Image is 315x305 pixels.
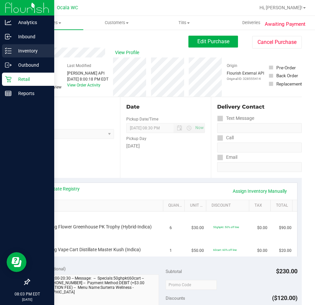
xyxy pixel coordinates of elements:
a: Unit Price [190,203,204,208]
a: Customers [83,16,151,30]
button: Cancel Purchase [252,36,302,49]
inline-svg: Reports [5,90,12,97]
div: [PERSON_NAME] API [67,70,108,76]
button: Edit Purchase [188,36,238,48]
span: View Profile [115,49,141,56]
span: Subtotal [166,269,182,274]
span: $50.00 [191,248,204,254]
span: Discounts [166,292,185,304]
span: FT 0.5g Vape Cart Distillate Master Kush (Indica) [41,247,141,253]
div: Replacement [276,81,302,87]
a: SKU [39,203,161,208]
span: $20.00 [279,248,292,254]
div: Delivery Contact [217,103,302,111]
div: Date [126,103,205,111]
div: Pre-Order [276,64,296,71]
label: Pickup Day [126,136,146,142]
span: Deliveries [233,20,269,26]
inline-svg: Retail [5,76,12,83]
a: Deliveries [218,16,285,30]
p: Original ID: 328555414 [227,76,264,81]
p: Inbound [12,33,51,41]
span: $230.00 [276,268,297,275]
span: Customers [84,20,150,26]
input: Format: (999) 999-9999 [217,143,302,152]
p: Analytics [12,18,51,26]
p: Retail [12,75,51,83]
span: 60cart: 60% off line [213,248,237,252]
p: [DATE] [3,297,51,302]
div: [DATE] 8:00:18 PM EDT [67,76,108,82]
div: Flourish External API [227,70,264,81]
a: Quantity [168,203,182,208]
input: Promo Code [166,280,217,290]
label: Last Modified [67,63,91,69]
p: Outbound [12,61,51,69]
a: Assign Inventory Manually [228,186,291,197]
span: $0.00 [257,225,267,231]
span: 50ghpkt: 50% off line [213,225,239,229]
span: Tills [151,20,217,26]
span: Edit Purchase [197,38,229,45]
p: Reports [12,89,51,97]
span: $90.00 [279,225,292,231]
a: View Order Activity [67,83,100,87]
span: ($120.00) [272,294,297,301]
label: Pickup Date/Time [126,116,158,122]
span: Awaiting Payment [265,20,305,28]
a: Tills [150,16,218,30]
iframe: Resource center [7,252,26,272]
a: Total [276,203,290,208]
inline-svg: Inventory [5,48,12,54]
span: 1 [170,248,172,254]
span: 6 [170,225,172,231]
span: $30.00 [191,225,204,231]
span: $0.00 [257,248,267,254]
inline-svg: Inbound [5,33,12,40]
p: 08:03 PM EDT [3,291,51,297]
span: Ocala WC [57,5,78,11]
inline-svg: Outbound [5,62,12,68]
label: Call [217,133,234,143]
a: Tax [255,203,268,208]
input: Format: (999) 999-9999 [217,123,302,133]
label: Email [217,152,237,162]
div: Back Order [276,72,298,79]
div: Location [29,103,114,111]
a: View State Registry [40,186,80,192]
label: Text Message [217,114,254,123]
div: [DATE] [126,143,205,150]
p: Inventory [12,47,51,55]
label: Origin [227,63,237,69]
inline-svg: Analytics [5,19,12,26]
span: Hi, [PERSON_NAME]! [259,5,302,10]
span: FD 3.5g Flower Greenhouse PK Trophy (Hybrid-Indica) [41,224,152,230]
a: Discount [212,203,247,208]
